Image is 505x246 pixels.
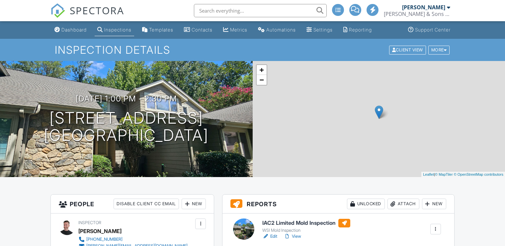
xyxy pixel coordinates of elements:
[341,24,375,36] a: Reporting
[257,65,267,75] a: Zoom in
[222,195,454,214] h3: Reports
[262,228,350,233] div: WSI Mold Inspection
[349,27,372,32] div: Reporting
[347,199,385,209] div: Unlocked
[421,172,505,177] div: |
[181,24,215,36] a: Contacts
[313,27,333,32] div: Settings
[76,94,177,103] h3: [DATE] 1:00 pm - 2:30 pm
[384,11,450,17] div: Wilson & Sons Inspection and Testing, LLC
[114,199,179,209] div: Disable Client CC Email
[387,199,419,209] div: Attach
[405,24,453,36] a: Support Center
[50,3,65,18] img: The Best Home Inspection Software - Spectora
[95,24,134,36] a: Inspections
[51,195,214,214] h3: People
[86,237,123,242] div: [PHONE_NUMBER]
[454,172,503,176] a: © OpenStreetMap contributors
[230,27,247,32] div: Metrics
[266,27,296,32] div: Automations
[78,226,122,236] div: [PERSON_NAME]
[435,172,453,176] a: © MapTiler
[422,199,446,209] div: New
[255,24,298,36] a: Automations (Advanced)
[70,3,124,17] span: SPECTORA
[78,236,188,243] a: [PHONE_NUMBER]
[182,199,206,209] div: New
[423,172,434,176] a: Leaflet
[262,219,350,227] h6: IAC2 Limited Mold Inspection
[104,27,131,32] div: Inspections
[192,27,212,32] div: Contacts
[428,45,450,54] div: More
[389,45,426,54] div: Client View
[44,109,209,145] h1: [STREET_ADDRESS] [GEOGRAPHIC_DATA]
[284,233,301,240] a: View
[55,44,450,56] h1: Inspection Details
[139,24,176,36] a: Templates
[304,24,335,36] a: Settings
[262,219,350,233] a: IAC2 Limited Mold Inspection WSI Mold Inspection
[50,9,124,23] a: SPECTORA
[78,220,101,225] span: Inspector
[52,24,89,36] a: Dashboard
[388,47,428,52] a: Client View
[262,233,277,240] a: Edit
[257,75,267,85] a: Zoom out
[61,27,87,32] div: Dashboard
[149,27,173,32] div: Templates
[220,24,250,36] a: Metrics
[194,4,327,17] input: Search everything...
[402,4,445,11] div: [PERSON_NAME]
[415,27,451,32] div: Support Center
